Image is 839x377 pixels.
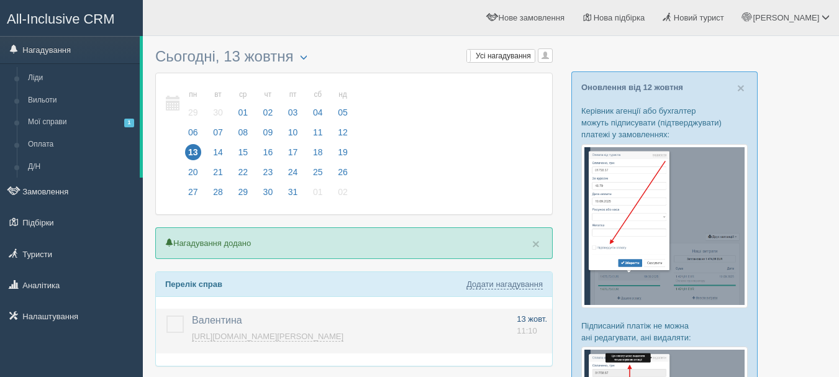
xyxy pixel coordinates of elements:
span: × [532,237,540,251]
small: чт [260,89,276,100]
span: Усі нагадування [476,52,531,60]
span: 01 [235,104,251,120]
span: 02 [335,184,351,200]
a: All-Inclusive CRM [1,1,142,35]
span: Нове замовлення [499,13,565,22]
small: пн [185,89,201,100]
a: 12 [331,125,351,145]
a: 22 [231,165,255,185]
span: 17 [285,144,301,160]
span: 07 [210,124,226,140]
span: 29 [185,104,201,120]
span: [PERSON_NAME] [753,13,819,22]
span: 29 [235,184,251,200]
span: 06 [185,124,201,140]
span: 05 [335,104,351,120]
span: 11 [310,124,326,140]
a: ср 01 [231,83,255,125]
span: Валентина [192,315,242,325]
span: 11:10 [517,326,537,335]
p: Керівник агенції або бухгалтер можуть підписувати (підтверджувати) платежі у замовленнях: [581,105,748,140]
a: вт 30 [206,83,230,125]
span: 28 [210,184,226,200]
a: Вильоти [22,89,140,112]
span: 16 [260,144,276,160]
a: [URL][DOMAIN_NAME][PERSON_NAME] [192,332,343,342]
a: 15 [231,145,255,165]
span: 13 жовт. [517,314,547,324]
a: 29 [231,185,255,205]
a: сб 04 [306,83,330,125]
a: Д/Н [22,156,140,178]
span: 25 [310,164,326,180]
span: All-Inclusive CRM [7,11,115,27]
a: 28 [206,185,230,205]
a: 16 [256,145,280,165]
small: пт [285,89,301,100]
a: 14 [206,145,230,165]
span: 18 [310,144,326,160]
p: Нагадування додано [155,227,553,259]
a: 07 [206,125,230,145]
a: 21 [206,165,230,185]
h3: Сьогодні, 13 жовтня [155,48,553,66]
span: 12 [335,124,351,140]
img: %D0%BF%D1%96%D0%B4%D1%82%D0%B2%D0%B5%D1%80%D0%B4%D0%B6%D0%B5%D0%BD%D0%BD%D1%8F-%D0%BE%D0%BF%D0%BB... [581,144,748,308]
span: 24 [285,164,301,180]
small: сб [310,89,326,100]
a: 24 [281,165,305,185]
span: 19 [335,144,351,160]
a: 11 [306,125,330,145]
span: 03 [285,104,301,120]
small: ср [235,89,251,100]
span: Новий турист [674,13,724,22]
span: 13 [185,144,201,160]
a: 10 [281,125,305,145]
a: 02 [331,185,351,205]
span: 09 [260,124,276,140]
p: Підписаний платіж не можна ані редагувати, ані видаляти: [581,320,748,343]
a: 25 [306,165,330,185]
button: Close [532,237,540,250]
span: 30 [260,184,276,200]
a: 20 [181,165,205,185]
b: Перелік справ [165,279,222,289]
a: Мої справи1 [22,111,140,134]
span: 21 [210,164,226,180]
span: 27 [185,184,201,200]
small: нд [335,89,351,100]
a: Додати нагадування [466,279,543,289]
a: пт 03 [281,83,305,125]
a: 01 [306,185,330,205]
a: пн 29 [181,83,205,125]
span: 22 [235,164,251,180]
span: 01 [310,184,326,200]
small: вт [210,89,226,100]
a: чт 02 [256,83,280,125]
span: 04 [310,104,326,120]
span: 31 [285,184,301,200]
button: Close [737,81,745,94]
a: Оплата [22,134,140,156]
a: 19 [331,145,351,165]
span: 26 [335,164,351,180]
span: 14 [210,144,226,160]
a: 23 [256,165,280,185]
a: 09 [256,125,280,145]
span: 30 [210,104,226,120]
a: 31 [281,185,305,205]
span: 23 [260,164,276,180]
a: 27 [181,185,205,205]
a: Ліди [22,67,140,89]
span: 1 [124,119,134,127]
a: 06 [181,125,205,145]
span: × [737,81,745,95]
span: 08 [235,124,251,140]
span: 10 [285,124,301,140]
span: 15 [235,144,251,160]
span: 02 [260,104,276,120]
span: Нова підбірка [594,13,645,22]
a: Оновлення від 12 жовтня [581,83,683,92]
a: 30 [256,185,280,205]
a: 13 [181,145,205,165]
